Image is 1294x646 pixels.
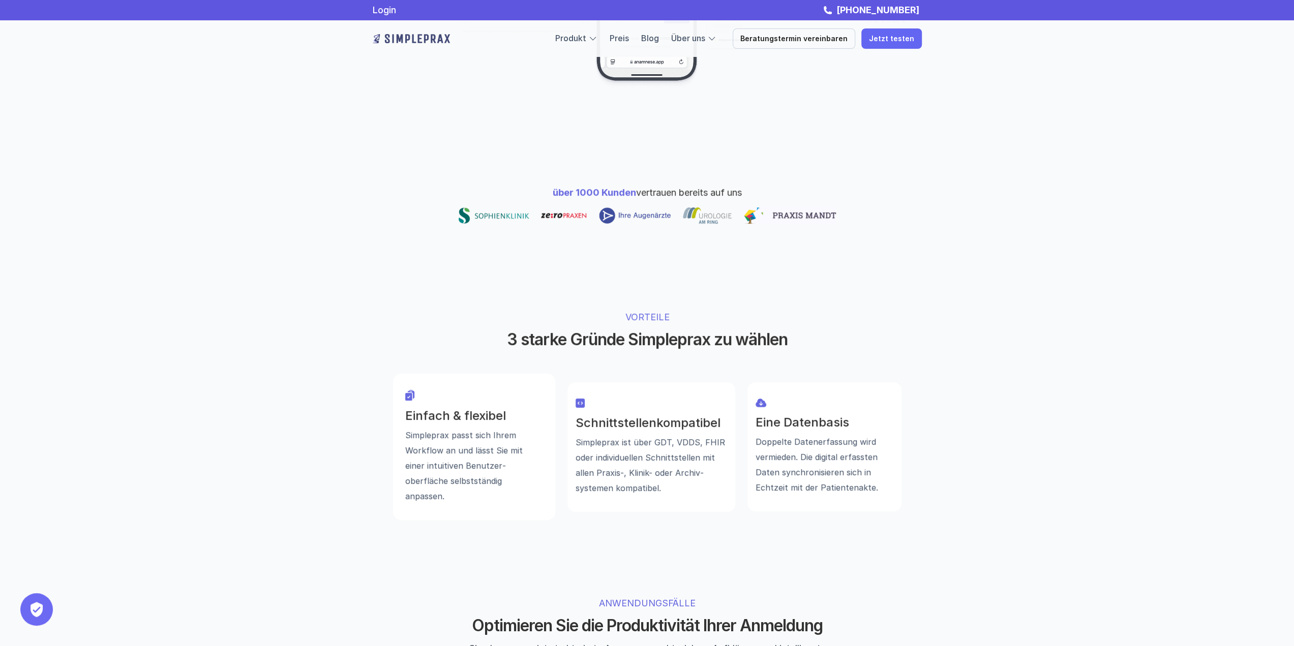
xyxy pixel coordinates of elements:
[671,33,705,43] a: Über uns
[457,330,838,349] h2: 3 starke Gründe Simpleprax zu wählen
[488,310,806,324] p: VORTEILE
[553,187,636,198] span: über 1000 Kunden
[836,5,919,15] strong: [PHONE_NUMBER]
[553,186,742,199] p: vertrauen bereits auf uns
[641,33,659,43] a: Blog
[457,616,838,635] h2: Optimieren Sie die Produktivität Ihrer Anmeldung
[576,416,727,430] h3: Schnittstellenkompatibel
[834,5,922,15] a: [PHONE_NUMBER]
[405,409,543,423] h3: Einfach & flexibel
[869,35,914,43] p: Jetzt testen
[373,5,396,15] a: Login
[555,33,586,43] a: Produkt
[405,427,543,504] p: Simpleprax passt sich Ihrem Workflow an und lässt Sie mit einer intuitiven Benutzer­oberfläche se...
[610,33,629,43] a: Preis
[733,28,855,49] a: Beratungstermin vereinbaren
[740,35,848,43] p: Beratungstermin vereinbaren
[756,434,893,495] p: Doppelte Datenerfassung wird vermieden. Die digital erfassten Daten synchronisieren sich in Echtz...
[756,415,893,430] h3: Eine Datenbasis
[488,596,806,610] p: ANWENDUNGSFÄLLE
[861,28,922,49] a: Jetzt testen
[576,434,727,495] p: Simpleprax ist über GDT, VDDS, FHIR oder individuellen Schnittstellen mit allen Praxis-, Klinik- ...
